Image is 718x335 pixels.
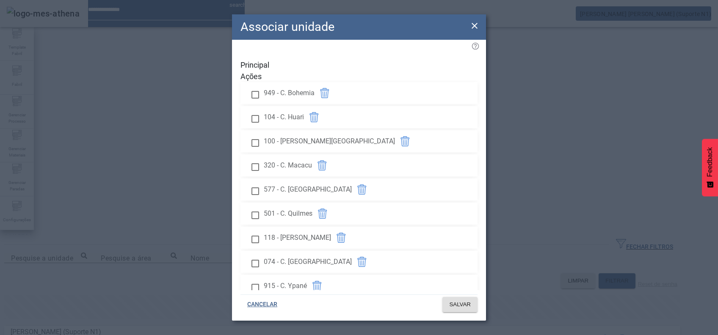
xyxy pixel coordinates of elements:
[240,71,478,82] span: Ações
[264,209,312,219] span: 501 - C. Quilmes
[449,300,471,309] span: SALVAR
[706,147,714,177] span: Feedback
[264,184,352,195] span: 577 - C. [GEOGRAPHIC_DATA]
[247,300,277,309] span: CANCELAR
[264,233,331,243] span: 118 - [PERSON_NAME]
[240,297,284,312] button: CANCELAR
[702,139,718,196] button: Feedback - Mostrar pesquisa
[264,257,352,267] span: 074 - C. [GEOGRAPHIC_DATA]
[264,281,307,291] span: 915 - C. Ypané
[264,112,304,122] span: 104 - C. Huari
[442,297,478,312] button: SALVAR
[264,136,395,146] span: 100 - [PERSON_NAME][GEOGRAPHIC_DATA]
[264,88,315,98] span: 949 - C. Bohemia
[240,59,478,71] span: Principal
[240,18,334,36] h2: Associar unidade
[264,160,312,170] span: 320 - C. Macacu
